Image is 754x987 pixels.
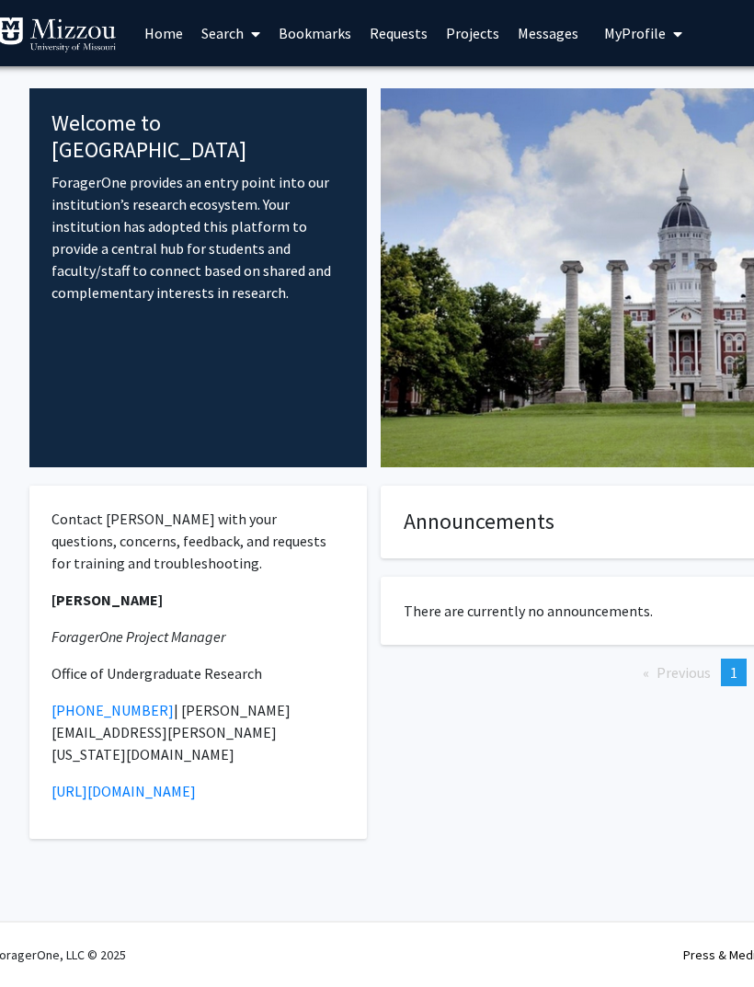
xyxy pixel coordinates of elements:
[731,663,738,682] span: 1
[509,1,588,65] a: Messages
[52,591,164,609] strong: [PERSON_NAME]
[657,663,712,682] span: Previous
[270,1,361,65] a: Bookmarks
[52,782,197,800] a: [URL][DOMAIN_NAME]
[361,1,438,65] a: Requests
[136,1,193,65] a: Home
[193,1,270,65] a: Search
[52,662,346,684] p: Office of Undergraduate Research
[52,508,346,574] p: Contact [PERSON_NAME] with your questions, concerns, feedback, and requests for training and trou...
[52,699,346,765] p: | [PERSON_NAME][EMAIL_ADDRESS][PERSON_NAME][US_STATE][DOMAIN_NAME]
[605,24,667,42] span: My Profile
[52,171,346,304] p: ForagerOne provides an entry point into our institution’s research ecosystem. Your institution ha...
[52,627,226,646] em: ForagerOne Project Manager
[52,110,346,164] h4: Welcome to [GEOGRAPHIC_DATA]
[52,701,175,719] a: [PHONE_NUMBER]
[438,1,509,65] a: Projects
[14,904,78,973] iframe: Chat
